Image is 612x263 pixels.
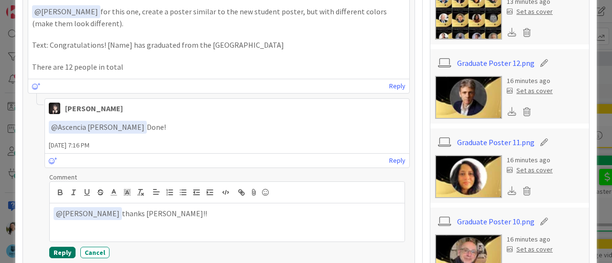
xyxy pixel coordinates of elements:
[51,122,144,132] span: Ascencia [PERSON_NAME]
[65,103,123,114] div: [PERSON_NAME]
[32,62,405,73] p: There are 12 people in total
[32,5,405,29] p: for this one, create a poster similar to the new student poster, but with different colors (make ...
[389,80,405,92] a: Reply
[80,247,109,258] button: Cancel
[51,122,58,132] span: @
[45,140,409,150] span: [DATE] 7:16 PM
[507,26,517,39] div: Download
[389,155,405,167] a: Reply
[49,173,77,181] span: Comment
[457,137,535,148] a: Graduate Poster 11.png
[457,216,535,227] a: Graduate Poster 10.png
[507,105,517,118] div: Download
[507,244,553,254] div: Set as cover
[507,86,553,96] div: Set as cover
[507,165,553,175] div: Set as cover
[457,57,535,69] a: Graduate Poster 12.png
[507,7,553,17] div: Set as cover
[34,7,41,16] span: @
[49,247,76,258] button: Reply
[49,103,60,114] img: BN
[507,234,553,244] div: 16 minutes ago
[507,155,553,165] div: 16 minutes ago
[34,7,98,16] span: [PERSON_NAME]
[56,209,63,218] span: @
[49,121,405,134] p: Done!
[32,40,405,51] p: Text: Congratulations! [Name] has graduated from the [GEOGRAPHIC_DATA]
[507,185,517,197] div: Download
[56,209,120,218] span: [PERSON_NAME]
[507,76,553,86] div: 16 minutes ago
[54,207,401,220] p: thanks [PERSON_NAME]!!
